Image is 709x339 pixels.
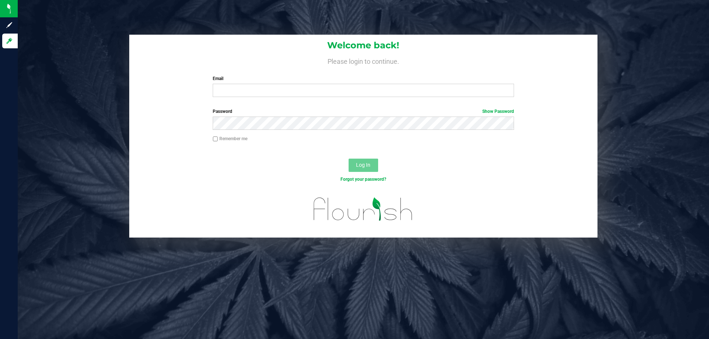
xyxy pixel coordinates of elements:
[129,56,597,65] h4: Please login to continue.
[213,109,232,114] span: Password
[356,162,370,168] span: Log In
[213,136,218,142] input: Remember me
[6,21,13,29] inline-svg: Sign up
[6,37,13,45] inline-svg: Log in
[482,109,514,114] a: Show Password
[349,159,378,172] button: Log In
[213,75,514,82] label: Email
[213,135,247,142] label: Remember me
[129,41,597,50] h1: Welcome back!
[340,177,386,182] a: Forgot your password?
[305,190,422,228] img: flourish_logo.svg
